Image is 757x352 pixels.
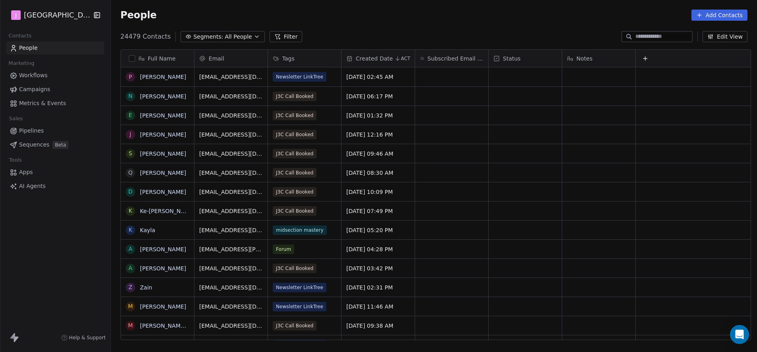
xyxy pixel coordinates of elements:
a: Workflows [6,69,104,82]
span: [EMAIL_ADDRESS][DOMAIN_NAME] [199,73,263,81]
div: S [128,149,132,158]
span: Pipelines [19,127,44,135]
div: Q [128,168,132,177]
div: M [128,321,133,330]
span: [EMAIL_ADDRESS][DOMAIN_NAME] [199,169,263,177]
span: Sales [6,113,26,125]
span: J3C Call Booked [273,111,316,120]
span: [EMAIL_ADDRESS][DOMAIN_NAME] [199,226,263,234]
a: [PERSON_NAME] [140,93,186,100]
span: Segments: [193,33,223,41]
a: [PERSON_NAME] [140,151,186,157]
span: [EMAIL_ADDRESS][DOMAIN_NAME] [199,188,263,196]
a: Apps [6,166,104,179]
span: Tags [282,55,295,63]
a: Zain [140,284,152,291]
span: Beta [52,141,68,149]
span: People [19,44,38,52]
a: Metrics & Events [6,97,104,110]
span: [EMAIL_ADDRESS][DOMAIN_NAME] [199,264,263,272]
div: K [128,226,132,234]
span: [EMAIL_ADDRESS][DOMAIN_NAME] [199,322,263,330]
span: J3C Call Booked [273,187,316,197]
span: J3C Call Booked [273,149,316,158]
span: Sequences [19,141,49,149]
span: [EMAIL_ADDRESS][DOMAIN_NAME] [199,131,263,139]
a: People [6,41,104,55]
span: [GEOGRAPHIC_DATA] [24,10,91,20]
a: SequencesBeta [6,138,104,151]
div: Status [489,50,562,67]
span: All People [225,33,252,41]
a: Kayla [140,227,155,233]
span: [DATE] 06:17 PM [346,92,410,100]
span: Apps [19,168,33,176]
div: J [130,130,131,139]
span: [DATE] 01:32 PM [346,111,410,119]
span: J [15,11,17,19]
span: [DATE] 04:28 PM [346,245,410,253]
span: [EMAIL_ADDRESS][DOMAIN_NAME] [199,92,263,100]
a: Campaigns [6,83,104,96]
span: AI Agents [19,182,46,190]
span: [EMAIL_ADDRESS][DOMAIN_NAME] [199,303,263,311]
span: 24479 Contacts [120,32,171,41]
span: J3C Call Booked [273,92,316,101]
span: [DATE] 09:38 AM [346,322,410,330]
div: Open Intercom Messenger [730,325,749,344]
span: Workflows [19,71,48,80]
span: Metrics & Events [19,99,66,108]
button: J[GEOGRAPHIC_DATA] [10,8,87,22]
div: Full Name [121,50,194,67]
span: Newsletter LinkTree [273,340,326,350]
div: K [128,207,132,215]
div: Tags [268,50,341,67]
span: [DATE] 05:20 PM [346,226,410,234]
div: M [128,302,133,311]
a: Ke-[PERSON_NAME] [140,208,195,214]
div: A [128,245,132,253]
span: [EMAIL_ADDRESS][DOMAIN_NAME] [199,111,263,119]
span: [EMAIL_ADDRESS][PERSON_NAME][DOMAIN_NAME] [199,245,263,253]
div: grid [194,67,751,340]
a: [PERSON_NAME] [140,265,186,272]
span: [EMAIL_ADDRESS][DOMAIN_NAME] [199,150,263,158]
div: Notes [562,50,635,67]
a: [PERSON_NAME] [140,74,186,80]
div: E [128,111,132,119]
a: AI Agents [6,180,104,193]
span: Newsletter LinkTree [273,72,326,82]
span: [DATE] 07:49 PM [346,207,410,215]
span: Marketing [5,57,38,69]
span: [EMAIL_ADDRESS][DOMAIN_NAME] [199,284,263,291]
a: [PERSON_NAME] [140,246,186,252]
span: Newsletter LinkTree [273,283,326,292]
span: Help & Support [69,334,106,341]
a: [PERSON_NAME] [140,189,186,195]
div: Email [194,50,268,67]
a: [PERSON_NAME] [140,303,186,310]
span: [DATE] 02:31 PM [346,284,410,291]
button: Add Contacts [691,10,747,21]
span: ACT [401,55,410,62]
span: Status [503,55,521,63]
span: Forum [273,244,294,254]
span: J3C Call Booked [273,206,316,216]
div: Created DateACT [342,50,415,67]
span: Created Date [356,55,393,63]
span: [DATE] 10:09 PM [346,188,410,196]
span: [DATE] 12:16 PM [346,131,410,139]
a: [PERSON_NAME] Can [PERSON_NAME] [140,323,247,329]
a: Help & Support [61,334,106,341]
a: Pipelines [6,124,104,137]
div: A [128,264,132,272]
span: J3C Call Booked [273,264,316,273]
a: [PERSON_NAME] [140,170,186,176]
button: Edit View [703,31,747,42]
span: Notes [576,55,592,63]
span: Newsletter LinkTree [273,302,326,311]
span: People [120,9,157,21]
span: Tools [6,154,25,166]
div: Z [128,283,132,291]
span: Contacts [5,30,35,42]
